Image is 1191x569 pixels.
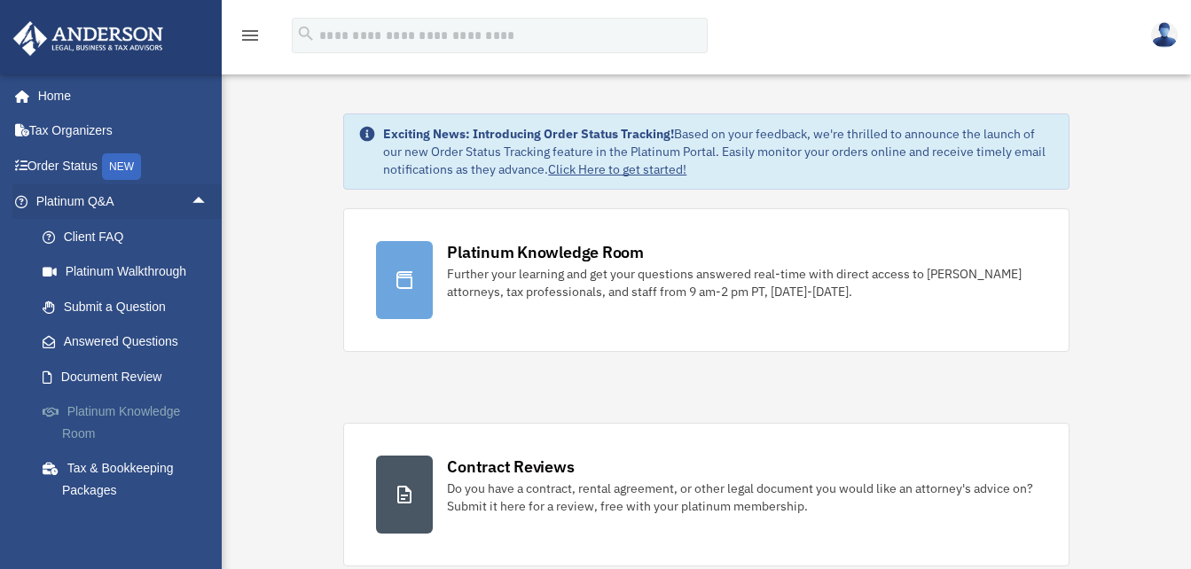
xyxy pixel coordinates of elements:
[25,359,235,394] a: Document Review
[383,125,1054,178] div: Based on your feedback, we're thrilled to announce the launch of our new Order Status Tracking fe...
[343,208,1069,352] a: Platinum Knowledge Room Further your learning and get your questions answered real-time with dire...
[25,254,235,290] a: Platinum Walkthrough
[25,289,235,324] a: Submit a Question
[191,184,226,221] span: arrow_drop_up
[1151,22,1178,48] img: User Pic
[447,265,1036,300] div: Further your learning and get your questions answered real-time with direct access to [PERSON_NAM...
[25,219,235,254] a: Client FAQ
[296,24,316,43] i: search
[8,21,168,56] img: Anderson Advisors Platinum Portal
[25,324,235,360] a: Answered Questions
[12,78,226,113] a: Home
[239,25,261,46] i: menu
[343,423,1069,566] a: Contract Reviews Do you have a contract, rental agreement, or other legal document you would like...
[383,126,674,142] strong: Exciting News: Introducing Order Status Tracking!
[12,184,235,220] a: Platinum Q&Aarrow_drop_up
[239,31,261,46] a: menu
[25,451,235,508] a: Tax & Bookkeeping Packages
[12,113,235,149] a: Tax Organizers
[25,394,235,451] a: Platinum Knowledge Room
[12,148,235,184] a: Order StatusNEW
[548,161,686,177] a: Click Here to get started!
[447,456,574,478] div: Contract Reviews
[447,241,644,263] div: Platinum Knowledge Room
[447,479,1036,515] div: Do you have a contract, rental agreement, or other legal document you would like an attorney's ad...
[102,153,141,180] div: NEW
[25,508,235,543] a: Land Trust & Deed Forum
